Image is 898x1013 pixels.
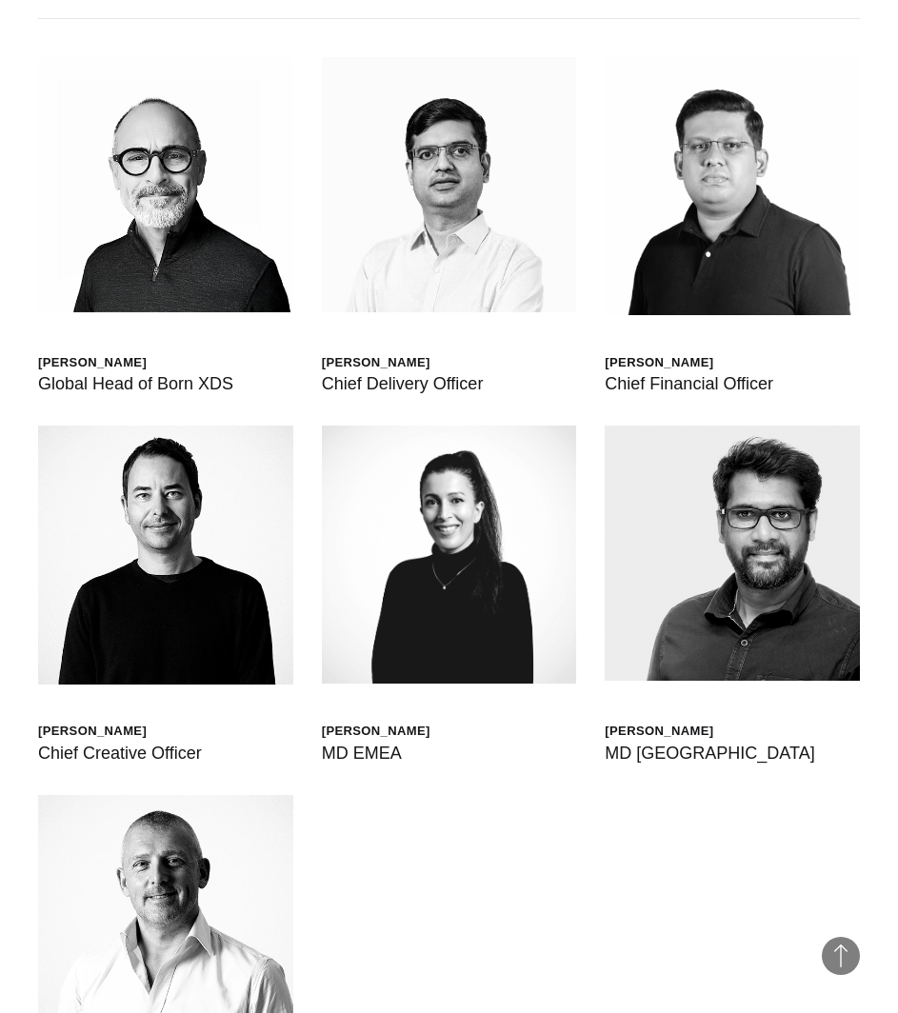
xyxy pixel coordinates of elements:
img: Sathish Elumalai [605,426,860,681]
img: Shashank Tamotia [322,57,577,312]
button: Back to Top [822,937,860,975]
div: [PERSON_NAME] [605,354,773,370]
img: Mark Allardice [38,426,293,684]
div: [PERSON_NAME] [38,723,202,739]
div: [PERSON_NAME] [38,354,233,370]
div: Chief Delivery Officer [322,370,484,397]
div: Global Head of Born XDS [38,370,233,397]
div: Chief Financial Officer [605,370,773,397]
div: MD EMEA [322,740,430,766]
div: [PERSON_NAME] [322,723,430,739]
img: HELEN JOANNA WOOD [322,426,577,684]
div: MD [GEOGRAPHIC_DATA] [605,740,814,766]
div: Chief Creative Officer [38,740,202,766]
div: [PERSON_NAME] [322,354,484,370]
img: Bharat Dasari [605,57,860,315]
div: [PERSON_NAME] [605,723,814,739]
img: Scott Sorokin [38,57,293,312]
